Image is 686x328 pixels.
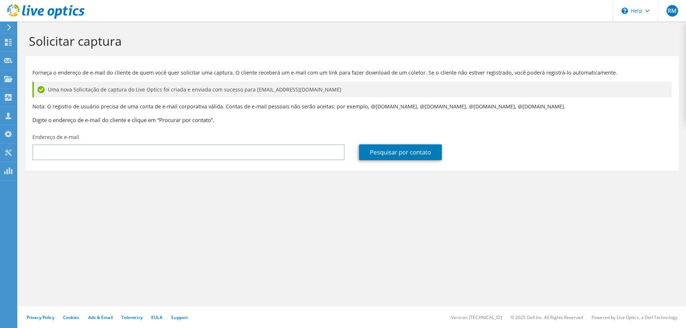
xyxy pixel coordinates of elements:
[63,314,80,320] a: Cookies
[121,314,143,320] a: Telemetry
[171,314,188,320] a: Support
[48,86,341,94] span: Uma nova Solicitação de captura do Live Optics foi criada e enviada com sucesso para [EMAIL_ADDRE...
[151,314,162,320] a: EULA
[451,314,502,320] li: Version: [TECHNICAL_ID]
[622,8,628,14] svg: \n
[32,103,672,111] p: Nota: O registro de usuário precisa de uma conta de e-mail corporativa válida. Contas de e-mail p...
[32,69,672,77] p: Forneça o endereço de e-mail do cliente de quem você quer solicitar uma captura. O cliente recebe...
[88,314,113,320] a: Ads & Email
[592,314,677,320] li: Powered by Live Optics, a Dell Technology
[32,116,672,124] h3: Digite o endereço de e-mail do cliente e clique em “Procurar por contato”.
[27,314,54,320] a: Privacy Policy
[32,134,79,141] label: Endereço de e-mail
[29,33,672,49] h1: Solicitar captura
[511,314,583,320] li: © 2025 Dell Inc. All Rights Reserved
[359,144,442,160] a: Pesquisar por contato
[667,5,678,17] span: RM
